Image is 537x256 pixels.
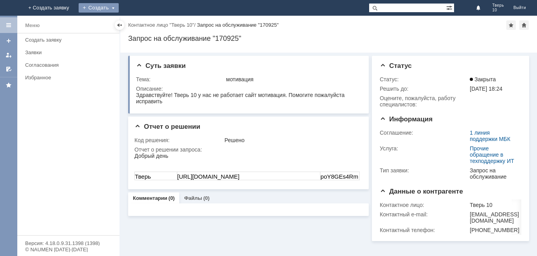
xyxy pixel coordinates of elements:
[470,167,518,180] div: Запрос на обслуживание
[186,19,225,27] td: poY8GEs4Rm
[128,35,529,42] div: Запрос на обслуживание "170925"
[2,35,15,47] a: Создать заявку
[136,62,186,69] span: Суть заявки
[492,8,504,13] span: 10
[136,86,360,92] div: Описание:
[470,130,510,142] a: 1 линия поддержки МБК
[380,167,468,174] div: Тип заявки:
[2,49,15,61] a: Мои заявки
[380,130,468,136] div: Соглашение:
[25,21,40,30] div: Меню
[470,76,496,82] span: Закрыта
[22,34,118,46] a: Создать заявку
[470,86,502,92] span: [DATE] 18:24
[380,188,463,195] span: Данные о контрагенте
[470,145,514,164] a: Прочие обращение в техподдержку ИТ
[115,20,124,30] div: Скрыть меню
[470,202,519,208] div: Тверь 10
[25,37,115,43] div: Создать заявку
[184,195,202,201] a: Файлы
[506,20,516,30] div: Добавить в избранное
[492,3,504,8] span: Тверь
[470,211,519,224] div: [EMAIL_ADDRESS][DOMAIN_NAME]
[446,4,454,11] span: Расширенный поиск
[25,247,112,252] div: © NAUMEN [DATE]-[DATE]
[380,115,432,123] span: Информация
[128,22,197,28] div: /
[224,137,359,143] div: Решено
[380,145,468,152] div: Услуга:
[134,123,200,130] span: Отчет о решении
[79,3,119,13] div: Создать
[380,202,468,208] div: Контактное лицо:
[22,46,118,59] a: Заявки
[519,20,529,30] div: Сделать домашней страницей
[25,49,115,55] div: Заявки
[380,86,468,92] div: Решить до:
[197,22,279,28] div: Запрос на обслуживание "170925"
[226,76,359,82] div: мотивация
[134,146,360,153] div: Отчет о решении запроса:
[25,62,115,68] div: Согласования
[380,95,468,108] div: Oцените, пожалуйста, работу специалистов:
[2,63,15,75] a: Мои согласования
[380,62,412,69] span: Статус
[25,241,112,246] div: Версия: 4.18.0.9.31.1398 (1398)
[0,19,43,27] td: Тверь
[380,211,468,218] div: Контактный e-mail:
[25,75,106,80] div: Избранное
[380,227,468,233] div: Контактный телефон:
[380,76,468,82] div: Статус:
[128,22,194,28] a: Контактное лицо "Тверь 10"
[22,59,118,71] a: Согласования
[136,76,224,82] div: Тема:
[133,195,167,201] a: Комментарии
[42,19,186,27] td: [URL][DOMAIN_NAME]
[203,195,210,201] div: (0)
[169,195,175,201] div: (0)
[470,227,519,233] div: [PHONE_NUMBER]
[134,137,223,143] div: Код решения:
